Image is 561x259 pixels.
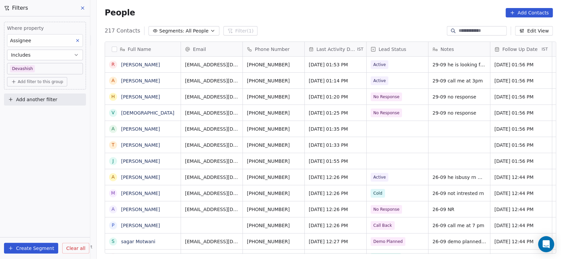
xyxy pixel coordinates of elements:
span: 29-09 no response [433,93,476,100]
a: [DEMOGRAPHIC_DATA] [121,110,174,116]
a: [PERSON_NAME] [121,126,160,132]
div: A [111,77,115,84]
span: [PHONE_NUMBER] [247,222,290,229]
span: [EMAIL_ADDRESS][DOMAIN_NAME] [185,158,239,165]
a: [PERSON_NAME] [121,158,160,164]
span: 217 Contacts [105,27,140,35]
div: A [111,174,115,181]
span: [DATE] 01:56 PM [494,93,534,100]
span: 26-09 NR [433,206,454,213]
span: 29-09 he is looking for his friend [433,61,486,68]
span: [DATE] 01:56 PM [494,158,534,165]
div: p [112,222,114,229]
div: Phone Number [243,42,304,56]
div: V [111,109,115,116]
span: [PHONE_NUMBER] [247,158,290,165]
span: Follow Up Date [502,46,538,53]
span: IST [357,47,364,52]
span: Active [373,62,386,68]
span: No Response [373,110,399,116]
div: Open Intercom Messenger [538,236,554,252]
span: [DATE] 01:56 PM [494,142,534,148]
div: H [111,93,115,100]
span: [EMAIL_ADDRESS][DOMAIN_NAME] [185,190,239,197]
span: [EMAIL_ADDRESS][DOMAIN_NAME] [185,238,239,245]
span: [DATE] 12:44 PM [494,174,534,181]
a: [PERSON_NAME] [121,207,160,212]
span: [DATE] 01:25 PM [309,110,348,116]
span: [DATE] 01:35 PM [309,126,348,132]
span: [PHONE_NUMBER] [247,206,290,213]
div: Notes [429,42,490,56]
span: 26-09 call me at 7 pm [433,222,484,229]
span: [DATE] 12:44 PM [494,222,534,229]
span: Phone Number [255,46,290,53]
a: [PERSON_NAME] [121,142,160,148]
span: [EMAIL_ADDRESS][DOMAIN_NAME] [185,93,239,100]
a: [PERSON_NAME] [121,78,160,83]
span: [PHONE_NUMBER] [247,61,290,68]
span: [PHONE_NUMBER] [247,238,290,245]
a: [PERSON_NAME] [121,223,160,228]
span: [PHONE_NUMBER] [247,190,290,197]
span: IST [542,47,548,52]
span: [DATE] 12:26 PM [309,206,348,213]
div: Email [181,42,243,56]
span: [PHONE_NUMBER] [247,77,290,84]
span: 26-09 demo planned for [PERSON_NAME] [433,238,486,245]
span: [DATE] 01:14 PM [309,77,348,84]
span: [DATE] 01:56 PM [494,110,534,116]
span: [DATE] 01:20 PM [309,93,348,100]
a: [PERSON_NAME] [121,191,160,196]
span: Active [373,174,386,180]
span: 26-09 he isbusy rn will connect [DATE] [433,174,486,181]
span: 29-09 no response [433,110,476,116]
span: [EMAIL_ADDRESS][DOMAIN_NAME] [185,61,239,68]
span: [DATE] 12:26 PM [309,222,348,229]
span: [EMAIL_ADDRESS][DOMAIN_NAME] [185,142,239,148]
div: s [111,238,114,245]
span: [DATE] 12:26 PM [309,190,348,197]
span: [DATE] 01:55 PM [309,158,348,165]
span: Last Activity Date [316,46,356,53]
div: m [111,190,115,197]
div: J [112,157,114,165]
span: [EMAIL_ADDRESS][DOMAIN_NAME] [185,126,239,132]
span: Notes [441,46,454,53]
span: [DATE] 01:33 PM [309,142,348,148]
span: [DATE] 01:53 PM [309,61,348,68]
span: [EMAIL_ADDRESS][DOMAIN_NAME] [185,206,239,213]
div: R [111,61,115,68]
span: [EMAIL_ADDRESS][DOMAIN_NAME] [185,174,239,181]
a: [PERSON_NAME] [121,62,160,67]
span: [DATE] 12:44 PM [494,190,534,197]
span: Help & Support [62,244,92,250]
span: [EMAIL_ADDRESS][DOMAIN_NAME] [185,110,239,116]
span: Full Name [128,46,151,53]
span: Demo Planned [373,239,403,245]
button: Filter(1) [223,26,258,36]
span: No Response [373,206,399,212]
span: [DATE] 01:56 PM [494,77,534,84]
span: [DATE] 01:56 PM [494,126,534,132]
span: All People [186,27,208,35]
span: Call Back [373,222,392,229]
div: Full Name [105,42,181,56]
span: Active [373,78,386,84]
span: Segments: [159,27,184,35]
a: [PERSON_NAME] [121,94,160,100]
button: Add Contacts [506,8,553,17]
div: A [111,206,115,213]
div: T [112,141,115,148]
span: [PHONE_NUMBER] [247,110,290,116]
div: Last Activity DateIST [305,42,366,56]
span: Cold [373,190,382,196]
span: [PHONE_NUMBER] [247,142,290,148]
span: Email [193,46,206,53]
span: Lead Status [379,46,406,53]
span: [DATE] 12:44 PM [494,206,534,213]
span: [DATE] 01:56 PM [494,61,534,68]
span: 29-09 call me at 3pm [433,77,483,84]
span: [PHONE_NUMBER] [247,126,290,132]
span: [EMAIL_ADDRESS][DOMAIN_NAME] [185,77,239,84]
